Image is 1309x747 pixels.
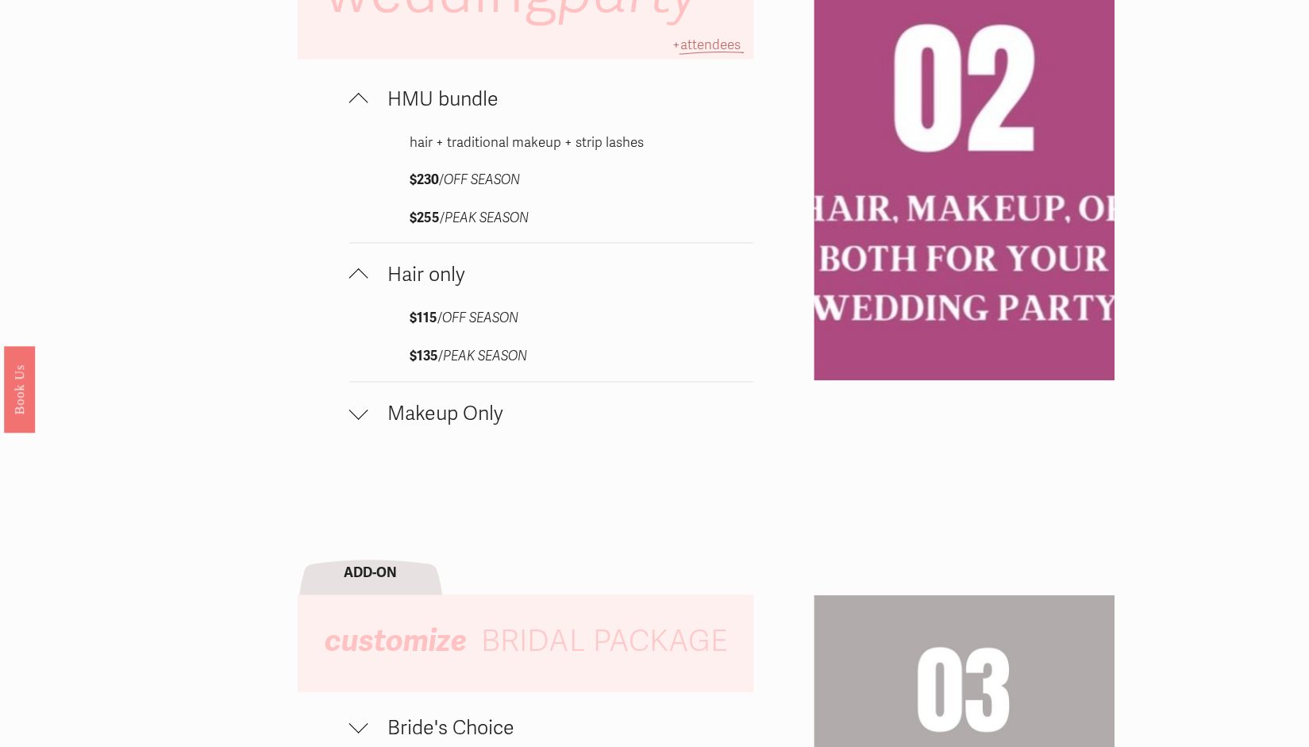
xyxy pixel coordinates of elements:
span: HMU bundle [368,87,753,111]
p: / [410,168,693,193]
p: / [410,306,693,331]
div: Hair only [349,306,753,380]
span: Makeup Only [368,402,753,425]
strong: $255 [410,210,440,226]
button: Hair only [349,243,753,306]
p: / [410,206,693,231]
span: + [672,37,680,53]
p: / [410,345,693,369]
strong: $135 [410,348,438,364]
div: HMU bundle [349,131,753,243]
strong: ADD-ON [344,564,397,581]
p: hair + traditional makeup + strip lashes [410,131,693,156]
a: Book Us [4,345,35,432]
strong: $230 [410,171,439,188]
em: customize [325,622,467,660]
span: BRIDAL PACKAGE [481,623,728,660]
button: Makeup Only [349,382,753,445]
em: OFF SEASON [444,171,520,188]
em: PEAK SEASON [443,348,527,364]
span: Hair only [368,263,753,287]
span: Bride's Choice [368,715,702,739]
strong: $115 [410,310,437,326]
em: PEAK SEASON [445,210,529,226]
button: HMU bundle [349,67,753,131]
em: OFF SEASON [442,310,518,326]
span: attendees [680,37,741,53]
